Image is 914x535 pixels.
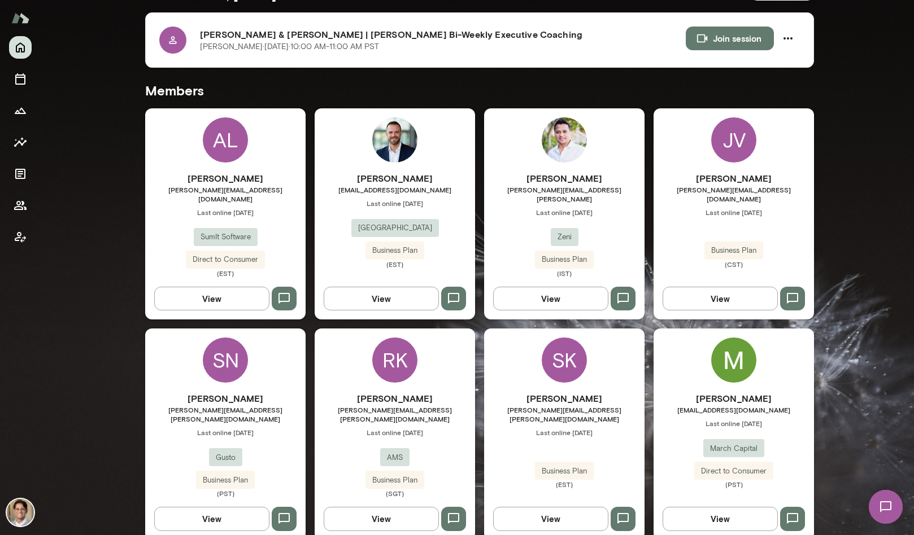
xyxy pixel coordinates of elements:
span: Business Plan [196,475,255,486]
span: Direct to Consumer [186,254,265,265]
button: View [493,287,608,310]
span: Last online [DATE] [315,199,475,208]
img: Melissa Montan [711,337,756,383]
span: [PERSON_NAME][EMAIL_ADDRESS][DOMAIN_NAME] [654,185,814,203]
button: View [663,507,778,530]
span: (PST) [145,489,306,498]
button: Client app [9,226,32,248]
span: Direct to Consumer [694,466,773,477]
button: Members [9,194,32,217]
span: (IST) [484,269,645,278]
span: (EST) [145,269,306,278]
span: Last online [DATE] [484,428,645,437]
img: Joshua Demers [372,117,417,163]
p: [PERSON_NAME] · [DATE] · 10:00 AM-11:00 AM PST [200,41,379,52]
span: [PERSON_NAME][EMAIL_ADDRESS][PERSON_NAME] [484,185,645,203]
span: [EMAIL_ADDRESS][DOMAIN_NAME] [315,185,475,194]
span: Business Plan [535,466,594,477]
span: Business Plan [365,475,424,486]
span: Business Plan [365,245,424,256]
button: View [154,507,269,530]
span: Last online [DATE] [654,419,814,428]
button: Join session [686,27,774,50]
span: (EST) [484,480,645,489]
span: Last online [DATE] [315,428,475,437]
span: Business Plan [704,245,763,256]
span: Gusto [209,452,242,463]
span: Zeni [551,231,578,243]
span: Last online [DATE] [484,208,645,217]
button: View [154,287,269,310]
div: RK [372,337,417,383]
span: SumIt Software [194,231,258,243]
h6: [PERSON_NAME] [145,172,306,185]
div: AL [203,117,248,163]
button: View [663,287,778,310]
span: March Capital [703,443,764,454]
span: Business Plan [535,254,594,265]
span: [PERSON_NAME][EMAIL_ADDRESS][DOMAIN_NAME] [145,185,306,203]
h6: [PERSON_NAME] [484,172,645,185]
button: Sessions [9,68,32,90]
span: [PERSON_NAME][EMAIL_ADDRESS][PERSON_NAME][DOMAIN_NAME] [315,405,475,423]
span: [PERSON_NAME][EMAIL_ADDRESS][PERSON_NAME][DOMAIN_NAME] [484,405,645,423]
h6: [PERSON_NAME] [654,172,814,185]
h6: [PERSON_NAME] [145,392,306,405]
div: SN [203,337,248,383]
h6: [PERSON_NAME] [484,392,645,405]
button: Documents [9,163,32,185]
button: View [324,287,439,310]
span: (EST) [315,260,475,269]
button: Home [9,36,32,59]
button: Insights [9,131,32,154]
h6: [PERSON_NAME] [654,392,814,405]
span: [EMAIL_ADDRESS][DOMAIN_NAME] [654,405,814,414]
h6: [PERSON_NAME] [315,172,475,185]
span: Last online [DATE] [145,428,306,437]
span: Last online [DATE] [654,208,814,217]
span: (PST) [654,480,814,489]
button: View [493,507,608,530]
button: Growth Plan [9,99,32,122]
h6: [PERSON_NAME] & [PERSON_NAME] | [PERSON_NAME] Bi-Weekly Executive Coaching [200,28,686,41]
span: [PERSON_NAME][EMAIL_ADDRESS][PERSON_NAME][DOMAIN_NAME] [145,405,306,423]
span: Last online [DATE] [145,208,306,217]
span: (CST) [654,260,814,269]
img: Mangesh Garud [542,117,587,163]
button: View [324,507,439,530]
span: [GEOGRAPHIC_DATA] [351,222,439,234]
div: SK [542,337,587,383]
img: Mento [11,7,29,29]
span: (SGT) [315,489,475,498]
span: AMS [380,452,410,463]
div: JV [711,117,756,163]
h6: [PERSON_NAME] [315,392,475,405]
h5: Members [145,81,814,99]
img: Vijay Rajendran [7,499,34,526]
